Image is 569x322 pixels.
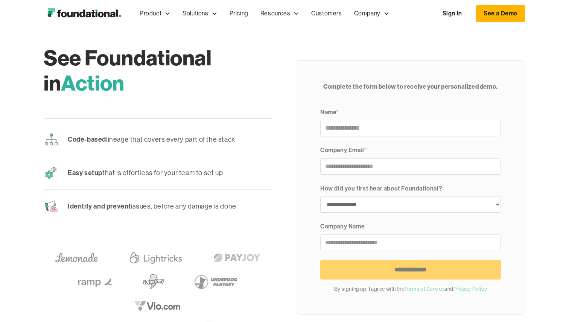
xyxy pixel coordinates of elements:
[404,286,444,292] a: Terms of Service
[435,6,470,21] a: Sign In
[68,168,102,177] span: Easy setup
[129,295,186,316] img: vio logo
[140,9,161,18] div: Product
[68,135,106,144] span: Code-based
[183,9,208,18] div: Solutions
[354,9,380,18] div: Company
[73,271,119,292] img: Ramp Logo
[44,45,272,95] h1: See Foundational in
[320,285,501,293] div: By signing up, I agree with the and
[50,247,103,268] img: Lemonade Logo
[320,222,501,231] div: Company Name
[68,134,235,145] p: lineage that covers every part of the stack
[320,145,501,155] div: Company Email
[323,83,498,90] strong: Complete the form below to receive your personalized demo.
[44,6,125,21] img: Foundational Logo
[453,286,487,292] a: Privacy Policy
[320,184,501,194] div: How did you first hear about Foundational?
[44,6,125,21] a: home
[61,70,125,96] span: Action
[476,5,525,22] a: See a Demo
[44,132,59,147] img: Streamline code icon
[44,199,59,214] img: Data Contracts Icon
[320,107,501,293] form: Demo Form
[68,167,223,179] p: that is effortless for your team to set up
[260,9,290,18] div: Resources
[208,247,265,268] img: Payjoy logo
[68,202,131,210] span: Identify and prevent
[305,1,348,26] a: Customers
[189,271,242,292] img: Underdog Fantasy Logo
[68,201,236,212] p: issues, before any damage is done
[348,1,396,26] div: Company
[127,247,184,268] img: Lightricks Logo
[320,107,501,117] div: Name
[224,1,254,26] a: Pricing
[254,1,305,26] div: Resources
[531,286,569,322] iframe: Chat Widget
[134,1,176,26] div: Product
[176,1,223,26] div: Solutions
